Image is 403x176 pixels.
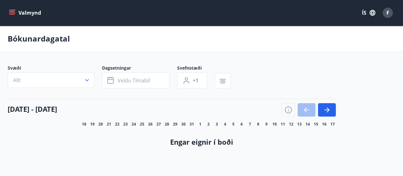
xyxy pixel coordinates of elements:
[123,122,128,127] span: 23
[249,122,251,127] span: 7
[8,65,102,73] span: Svæði
[8,73,94,88] button: Allt
[107,122,111,127] span: 21
[358,7,379,19] button: ÍS
[297,122,302,127] span: 13
[102,73,169,88] button: Veldu tímabil
[173,122,177,127] span: 29
[241,122,243,127] span: 6
[380,5,395,20] button: F
[132,122,136,127] span: 24
[82,122,86,127] span: 18
[272,122,277,127] span: 10
[224,122,226,127] span: 4
[177,73,207,88] button: +1
[281,122,285,127] span: 11
[177,65,215,73] span: Svefnstæði
[18,137,385,147] h4: Engar eignir í boði
[102,65,177,73] span: Dagsetningar
[165,122,169,127] span: 28
[190,122,194,127] span: 31
[8,7,44,19] button: menu
[232,122,234,127] span: 5
[207,122,210,127] span: 2
[322,122,327,127] span: 16
[118,77,150,84] span: Veldu tímabil
[8,104,57,114] h4: [DATE] - [DATE]
[265,122,268,127] span: 9
[330,122,335,127] span: 17
[181,122,186,127] span: 30
[13,77,21,84] span: Allt
[257,122,259,127] span: 8
[386,9,389,16] span: F
[8,33,70,44] p: Bókunardagatal
[98,122,103,127] span: 20
[314,122,318,127] span: 15
[193,77,198,84] span: +1
[115,122,119,127] span: 22
[199,122,201,127] span: 1
[90,122,95,127] span: 19
[216,122,218,127] span: 3
[289,122,293,127] span: 12
[148,122,153,127] span: 26
[140,122,144,127] span: 25
[156,122,161,127] span: 27
[306,122,310,127] span: 14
